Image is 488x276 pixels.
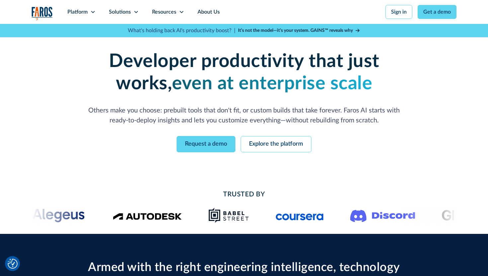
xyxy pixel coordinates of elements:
button: Cookie Settings [8,259,18,269]
div: Solutions [109,8,131,16]
img: Logo of the online learning platform Coursera. [276,210,324,221]
a: Sign in [385,5,412,19]
h2: Trusted By [85,189,403,199]
img: Revisit consent button [8,259,18,269]
div: Platform [67,8,88,16]
img: Logo of the communication platform Discord. [350,208,415,222]
a: home [32,7,53,20]
div: Resources [152,8,176,16]
strong: Developer productivity that just works, [109,52,379,93]
a: Get a demo [418,5,456,19]
a: It’s not the model—it’s your system. GAINS™ reveals why [238,27,360,34]
a: Explore the platform [241,136,311,152]
img: Logo of the design software company Autodesk. [113,211,182,220]
strong: It’s not the model—it’s your system. GAINS™ reveals why [238,28,353,33]
img: Logo of the analytics and reporting company Faros. [32,7,53,20]
p: Others make you choose: prebuilt tools that don't fit, or custom builds that take forever. Faros ... [85,105,403,125]
a: Request a demo [177,136,235,152]
strong: even at enterprise scale [172,74,372,93]
img: Babel Street logo png [208,207,249,223]
p: What's holding back AI's productivity boost? | [128,27,235,34]
img: Alegeus logo [18,207,86,223]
